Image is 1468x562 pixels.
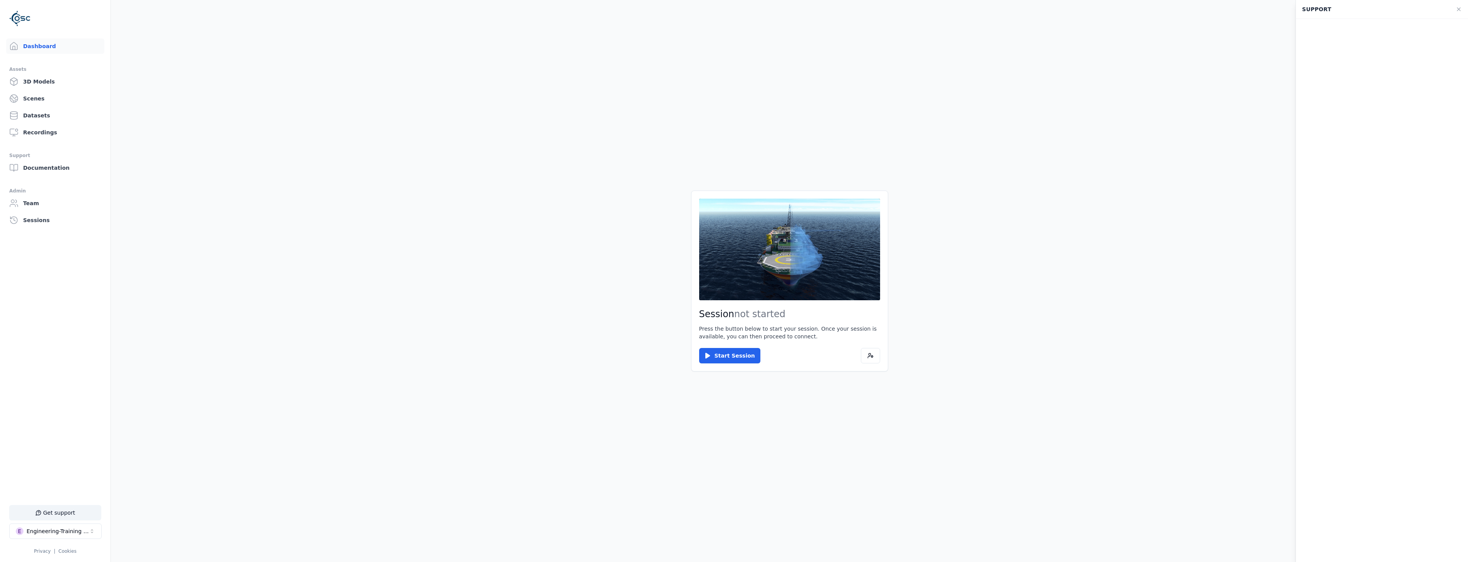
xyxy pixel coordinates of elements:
[6,38,104,54] a: Dashboard
[9,186,101,196] div: Admin
[9,151,101,160] div: Support
[9,524,102,539] button: Select a workspace
[6,125,104,140] a: Recordings
[699,348,760,363] button: Start Session
[1297,2,1451,17] div: Support
[6,91,104,106] a: Scenes
[9,505,101,520] button: Get support
[9,65,101,74] div: Assets
[59,549,77,554] a: Cookies
[6,212,104,228] a: Sessions
[34,549,50,554] a: Privacy
[699,308,880,320] h2: Session
[6,160,104,176] a: Documentation
[734,309,785,319] span: not started
[6,196,104,211] a: Team
[16,527,23,535] div: E
[27,527,89,535] div: Engineering-Training (SSO Staging)
[6,108,104,123] a: Datasets
[54,549,55,554] span: |
[699,325,880,340] p: Press the button below to start your session. Once your session is available, you can then procee...
[9,8,31,29] img: Logo
[6,74,104,89] a: 3D Models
